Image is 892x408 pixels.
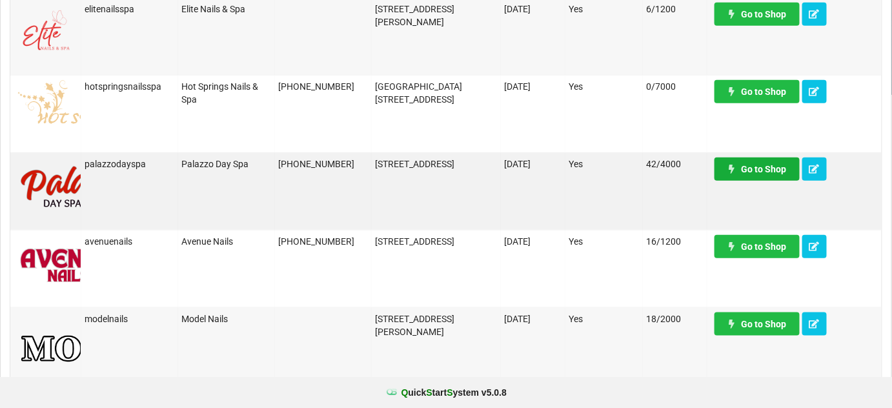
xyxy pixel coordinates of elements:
[646,80,704,93] div: 0/7000
[181,312,271,325] div: Model Nails
[385,386,398,399] img: favicon.ico
[401,386,507,399] b: uick tart ystem v 5.0.8
[504,312,562,325] div: [DATE]
[14,3,78,67] img: EliteNailsSpa-Logo1.png
[181,3,271,15] div: Elite Nails & Spa
[14,312,345,377] img: MN-Logo1.png
[278,158,368,170] div: [PHONE_NUMBER]
[181,235,271,248] div: Avenue Nails
[14,158,143,222] img: PalazzoDaySpaNails-Logo.png
[401,387,409,398] span: Q
[181,158,271,170] div: Palazzo Day Spa
[715,235,800,258] a: Go to Shop
[504,3,562,15] div: [DATE]
[375,3,497,28] div: [STREET_ADDRESS][PERSON_NAME]
[715,3,800,26] a: Go to Shop
[14,235,121,300] img: AvenueNails-Logo.png
[181,80,271,106] div: Hot Springs Nails & Spa
[85,235,174,248] div: avenuenails
[646,312,704,325] div: 18/2000
[646,158,704,170] div: 42/4000
[427,387,432,398] span: S
[85,312,174,325] div: modelnails
[569,235,639,248] div: Yes
[715,80,800,103] a: Go to Shop
[569,80,639,93] div: Yes
[715,158,800,181] a: Go to Shop
[569,3,639,15] div: Yes
[715,312,800,336] a: Go to Shop
[504,158,562,170] div: [DATE]
[646,3,704,15] div: 6/1200
[375,158,497,170] div: [STREET_ADDRESS]
[278,80,368,93] div: [PHONE_NUMBER]
[375,80,497,106] div: [GEOGRAPHIC_DATA][STREET_ADDRESS]
[85,80,174,93] div: hotspringsnailsspa
[278,235,368,248] div: [PHONE_NUMBER]
[375,312,497,338] div: [STREET_ADDRESS][PERSON_NAME]
[569,158,639,170] div: Yes
[375,235,497,248] div: [STREET_ADDRESS]
[569,312,639,325] div: Yes
[85,3,174,15] div: elitenailsspa
[646,235,704,248] div: 16/1200
[504,80,562,93] div: [DATE]
[504,235,562,248] div: [DATE]
[447,387,452,398] span: S
[85,158,174,170] div: palazzodayspa
[14,80,146,145] img: hotspringsnailslogo.png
